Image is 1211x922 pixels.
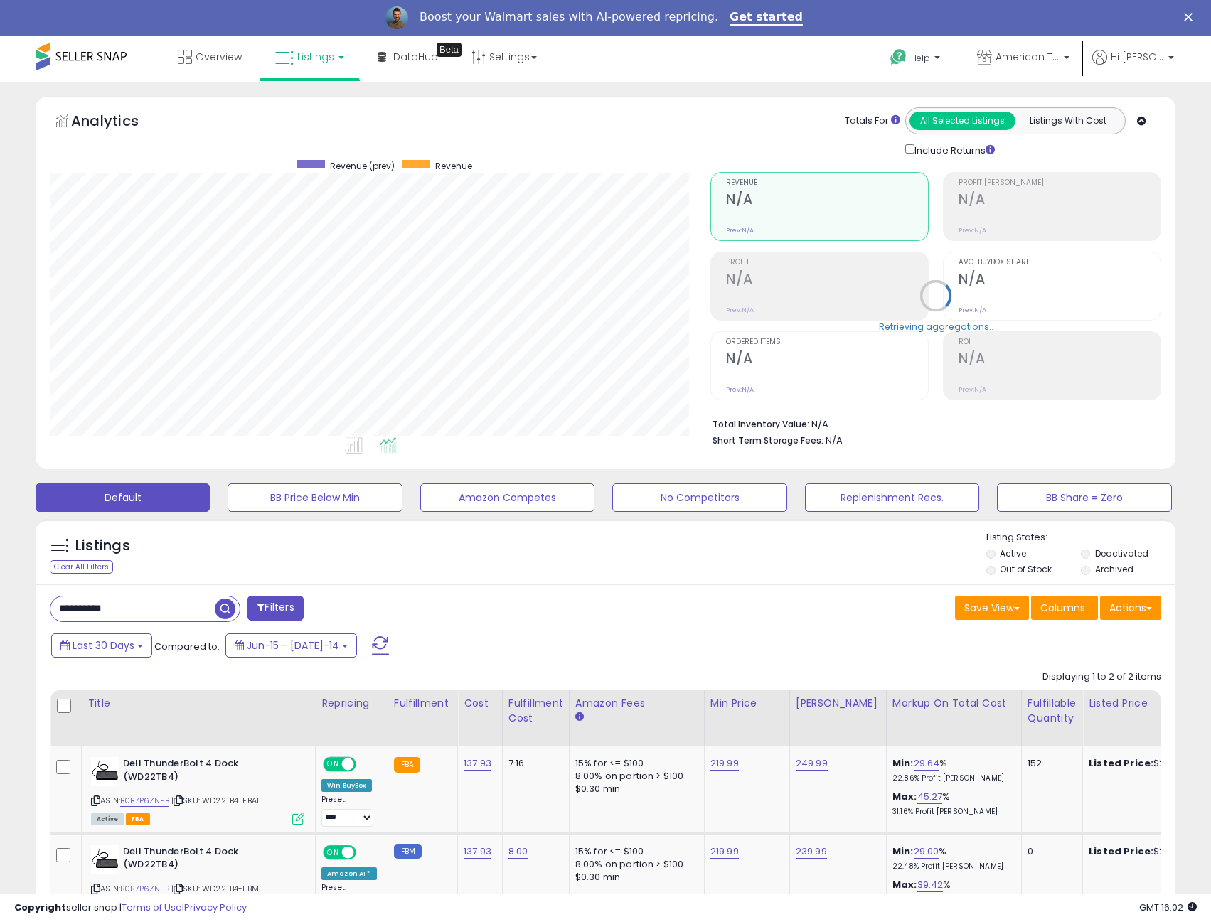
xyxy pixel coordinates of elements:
[75,536,130,556] h5: Listings
[909,112,1015,130] button: All Selected Listings
[461,36,548,78] a: Settings
[1040,601,1085,615] span: Columns
[1089,845,1153,858] b: Listed Price:
[890,48,907,66] i: Get Help
[796,845,827,859] a: 239.99
[1089,756,1153,770] b: Listed Price:
[464,696,496,711] div: Cost
[14,901,247,915] div: seller snap | |
[1092,50,1174,82] a: Hi [PERSON_NAME]
[986,531,1175,545] p: Listing States:
[892,773,1010,783] p: 22.86% Profit [PERSON_NAME]
[805,483,979,512] button: Replenishment Recs.
[321,867,377,880] div: Amazon AI *
[1028,757,1072,770] div: 152
[892,878,917,891] b: Max:
[575,845,693,858] div: 15% for <= $100
[354,758,377,771] span: OFF
[464,756,491,771] a: 137.93
[508,757,558,770] div: 7.16
[324,758,342,771] span: ON
[394,696,452,711] div: Fulfillment
[575,711,584,724] small: Amazon Fees.
[955,596,1029,620] button: Save View
[892,757,1010,783] div: %
[171,795,259,806] span: | SKU: WD22TB4-FBA1
[265,36,355,78] a: Listings
[394,757,420,773] small: FBA
[1015,112,1121,130] button: Listings With Cost
[892,862,1010,872] p: 22.48% Profit [PERSON_NAME]
[196,50,242,64] span: Overview
[228,483,402,512] button: BB Price Below Min
[1111,50,1164,64] span: Hi [PERSON_NAME]
[917,790,943,804] a: 45.27
[297,50,334,64] span: Listings
[123,757,296,787] b: Dell ThunderBolt 4 Dock (WD22TB4)
[36,483,210,512] button: Default
[87,696,309,711] div: Title
[612,483,786,512] button: No Competitors
[184,901,247,914] a: Privacy Policy
[796,696,880,711] div: [PERSON_NAME]
[886,690,1021,746] th: The percentage added to the cost of goods (COGS) that forms the calculator for Min & Max prices.
[321,779,372,792] div: Win BuyBox
[50,560,113,574] div: Clear All Filters
[171,883,261,894] span: | SKU: WD22TB4-FBM1
[91,757,304,823] div: ASIN:
[385,6,408,29] img: Profile image for Adrian
[1031,596,1098,620] button: Columns
[895,141,1012,158] div: Include Returns
[997,483,1171,512] button: BB Share = Zero
[966,36,1080,82] a: American Telecom Headquarters
[1139,901,1197,914] span: 2025-08-14 16:02 GMT
[914,845,939,859] a: 29.00
[225,633,357,658] button: Jun-15 - [DATE]-14
[324,846,342,858] span: ON
[575,770,693,783] div: 8.00% on portion > $100
[420,10,718,24] div: Boost your Walmart sales with AI-powered repricing.
[435,160,472,172] span: Revenue
[1100,596,1161,620] button: Actions
[892,879,1010,905] div: %
[321,883,377,915] div: Preset:
[892,807,1010,817] p: 31.16% Profit [PERSON_NAME]
[1089,757,1207,770] div: $219.99
[393,50,438,64] span: DataHub
[710,845,739,859] a: 219.99
[914,756,940,771] a: 29.64
[437,43,462,57] div: Tooltip anchor
[1095,563,1133,575] label: Archived
[796,756,828,771] a: 249.99
[367,36,449,78] a: DataHub
[247,638,339,653] span: Jun-15 - [DATE]-14
[120,883,169,895] a: B0B7P6ZNFB
[892,790,1010,817] div: %
[575,696,698,711] div: Amazon Fees
[575,871,693,884] div: $0.30 min
[321,696,382,711] div: Repricing
[575,783,693,795] div: $0.30 min
[394,844,422,859] small: FBM
[123,845,296,875] b: Dell ThunderBolt 4 Dock (WD22TB4)
[91,813,124,825] span: All listings currently available for purchase on Amazon
[911,52,930,64] span: Help
[247,596,303,621] button: Filters
[730,10,803,26] a: Get started
[710,756,739,771] a: 219.99
[126,813,150,825] span: FBA
[167,36,252,78] a: Overview
[73,638,134,653] span: Last 30 Days
[845,114,900,128] div: Totals For
[1000,547,1026,559] label: Active
[575,757,693,770] div: 15% for <= $100
[1042,670,1161,684] div: Displaying 1 to 2 of 2 items
[1184,13,1198,21] div: Close
[892,845,1010,872] div: %
[330,160,395,172] span: Revenue (prev)
[1000,563,1052,575] label: Out of Stock
[1028,845,1072,858] div: 0
[91,757,119,786] img: 319+nZgOtHL._SL40_.jpg
[879,38,954,82] a: Help
[710,696,784,711] div: Min Price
